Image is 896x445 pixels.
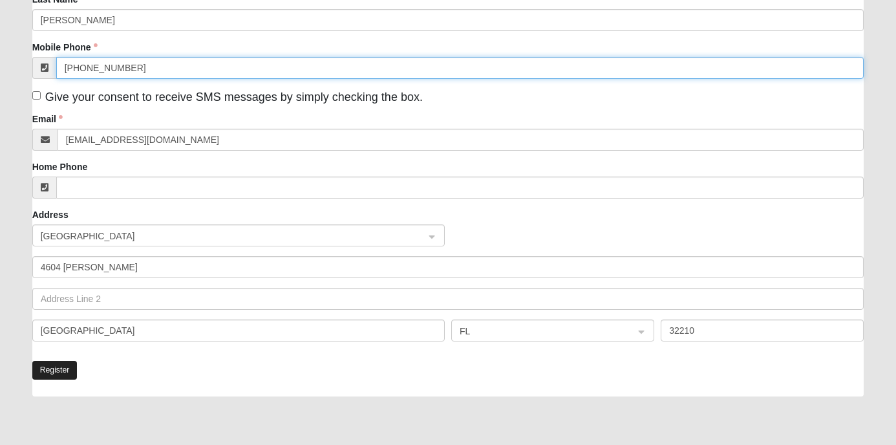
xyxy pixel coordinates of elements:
span: FL [460,324,623,338]
input: City [32,320,445,342]
label: Home Phone [32,160,88,173]
button: Register [32,361,78,380]
label: Address [32,208,69,221]
input: Give your consent to receive SMS messages by simply checking the box. [32,91,41,100]
label: Mobile Phone [32,41,98,54]
input: Address Line 2 [32,288,864,310]
input: Address Line 1 [32,256,864,278]
span: Give your consent to receive SMS messages by simply checking the box. [45,91,423,103]
label: Email [32,113,63,125]
input: Zip [661,320,864,342]
span: United States [41,229,413,243]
